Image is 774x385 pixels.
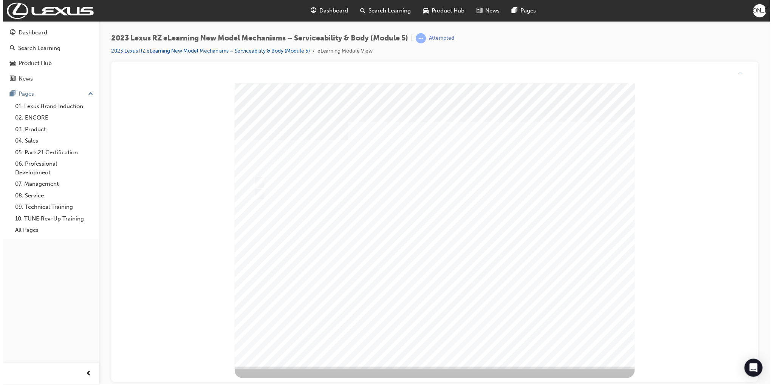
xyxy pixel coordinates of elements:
[743,359,761,377] div: Open Intercom Messenger
[15,75,30,83] div: News
[15,28,44,37] div: Dashboard
[83,370,89,379] span: prev-icon
[3,56,93,70] a: Product Hub
[302,3,352,19] a: guage-iconDashboard
[475,6,480,16] span: news-icon
[7,60,12,67] span: car-icon
[469,3,504,19] a: news-iconNews
[15,90,31,98] div: Pages
[3,87,93,101] button: Pages
[15,59,49,68] div: Product Hub
[427,35,452,42] div: Attempted
[429,6,463,15] span: Product Hub
[9,190,93,202] a: 08. Service
[7,45,12,52] span: search-icon
[9,135,93,147] a: 04. Sales
[108,48,307,54] a: 2023 Lexus RZ eLearning New Model Mechanisms – Serviceability & Body (Module 5)
[7,91,12,98] span: pages-icon
[413,33,424,43] span: learningRecordVerb_ATTEMPT-icon
[352,3,415,19] a: search-iconSearch Learning
[519,6,534,15] span: Pages
[85,89,90,99] span: up-icon
[9,225,93,236] a: All Pages
[358,6,363,16] span: search-icon
[9,213,93,225] a: 10. TUNE Rev-Up Training
[3,72,93,86] a: News
[3,41,93,55] a: Search Learning
[483,6,498,15] span: News
[751,4,765,17] button: [PERSON_NAME]
[9,147,93,159] a: 05. Parts21 Certification
[7,76,12,82] span: news-icon
[3,24,93,87] button: DashboardSearch LearningProduct HubNews
[317,6,346,15] span: Dashboard
[366,6,409,15] span: Search Learning
[9,112,93,124] a: 02. ENCORE
[108,34,406,43] span: 2023 Lexus RZ eLearning New Model Mechanisms – Serviceability & Body (Module 5)
[421,6,426,16] span: car-icon
[9,202,93,213] a: 09. Technical Training
[510,6,515,16] span: pages-icon
[409,34,410,43] span: |
[3,26,93,40] a: Dashboard
[7,29,12,36] span: guage-icon
[9,179,93,190] a: 07. Management
[9,101,93,113] a: 01. Lexus Brand Induction
[15,44,57,53] div: Search Learning
[504,3,540,19] a: pages-iconPages
[9,158,93,179] a: 06. Professional Development
[9,124,93,136] a: 03. Product
[308,6,314,16] span: guage-icon
[4,3,91,19] img: Trak
[415,3,469,19] a: car-iconProduct Hub
[315,47,370,56] li: eLearning Module View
